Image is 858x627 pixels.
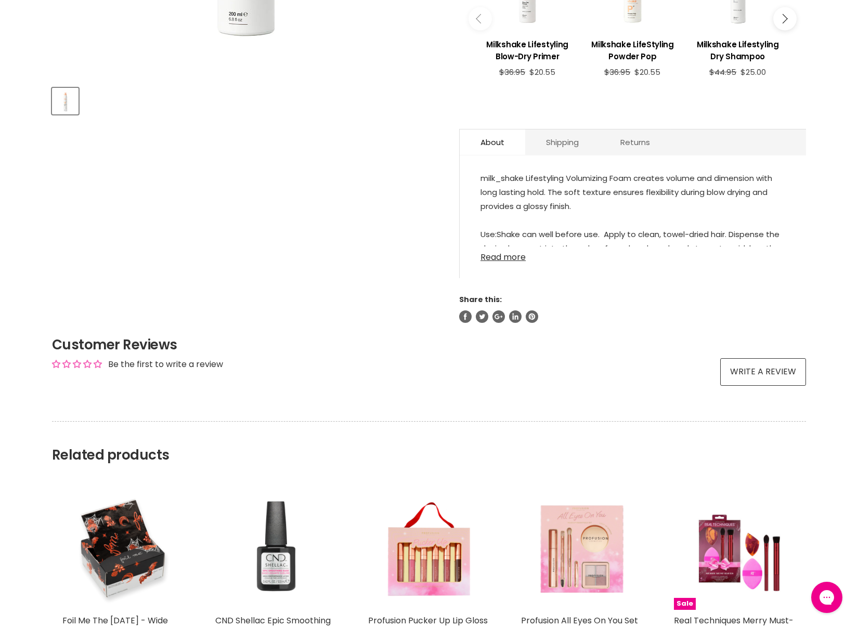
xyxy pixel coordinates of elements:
[52,88,79,114] button: Milkshake LifeStyling Volumizing Foam
[53,89,77,113] img: Milkshake LifeStyling Volumizing Foam
[720,358,806,385] a: Write a review
[674,488,795,610] img: Real Techniques Merry Must-Haves
[460,129,525,155] a: About
[740,67,766,77] span: $25.00
[108,359,223,370] div: Be the first to write a review
[52,421,806,463] h2: Related products
[62,488,184,610] a: Foil Me The Halloween - Wide Foil Me The Halloween - Wide
[52,335,806,354] h2: Customer Reviews
[50,85,442,114] div: Product thumbnails
[480,173,772,212] span: milk_shake Lifestyling Volumizing Foam creates volume and dimension with long lasting hold. The s...
[480,229,779,282] span: Use: Shake can well before use. Apply to clean, towel-dried hair. Dispense the desired amount int...
[480,31,575,68] a: View product:Milkshake Lifestyling Blow-Dry Primer
[525,129,600,155] a: Shipping
[480,38,575,62] h3: Milkshake Lifestyling Blow-Dry Primer
[585,38,680,62] h3: Milkshake LifeStyling Powder Pop
[62,488,184,610] img: Foil Me The Halloween - Wide
[529,67,555,77] span: $20.55
[691,38,785,62] h3: Milkshake Lifestyling Dry Shampoo
[62,615,168,626] a: Foil Me The [DATE] - Wide
[709,67,736,77] span: $44.95
[691,31,785,68] a: View product:Milkshake Lifestyling Dry Shampoo
[674,598,696,610] span: Sale
[634,67,660,77] span: $20.55
[604,67,630,77] span: $36.95
[480,246,785,262] a: Read more
[521,488,643,610] img: Profusion All Eyes On You Set
[459,295,806,323] aside: Share this:
[806,578,848,617] iframe: Gorgias live chat messenger
[368,488,490,610] a: Profusion Pucker Up Lip Gloss Set Profusion Pucker Up Lip Gloss Set
[585,31,680,68] a: View product:Milkshake LifeStyling Powder Pop
[521,615,638,626] a: Profusion All Eyes On You Set
[368,488,490,610] img: Profusion Pucker Up Lip Gloss Set
[674,488,796,610] a: Real Techniques Merry Must-Haves Sale
[459,294,502,305] span: Share this:
[215,488,337,610] img: CND Shellac Epic Smoothing Base
[52,358,102,370] div: Average rating is 0.00 stars
[600,129,671,155] a: Returns
[499,67,525,77] span: $36.95
[521,488,643,610] a: Profusion All Eyes On You Set Profusion All Eyes On You Set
